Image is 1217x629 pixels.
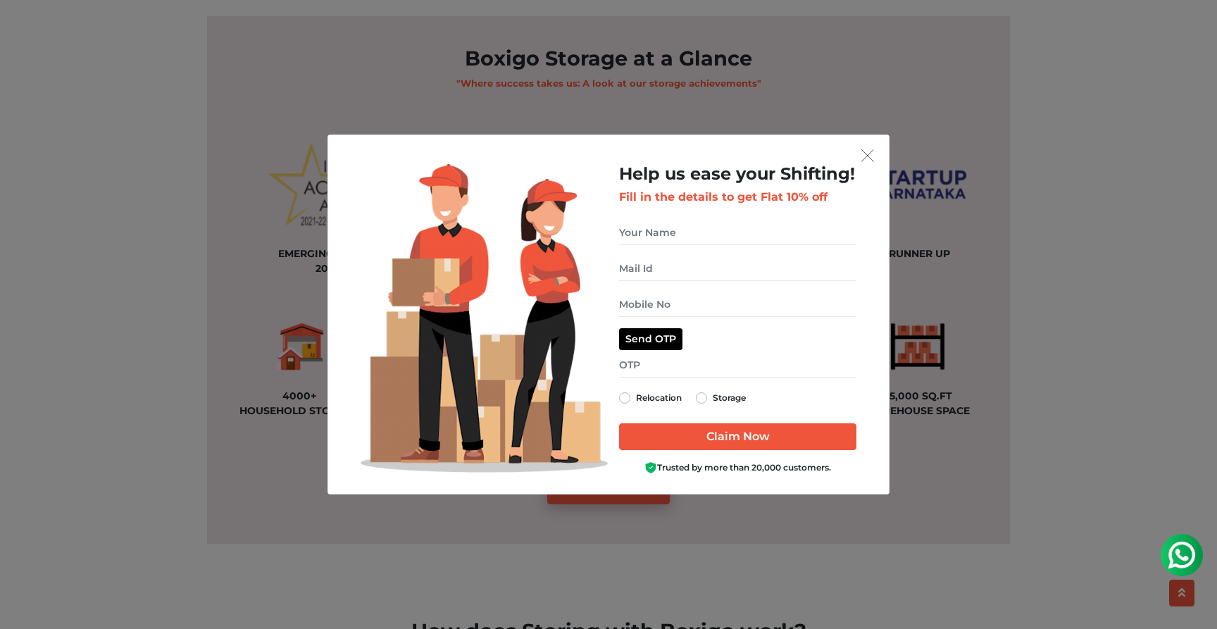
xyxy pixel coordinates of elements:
[619,461,856,475] div: Trusted by more than 20,000 customers.
[619,190,856,204] h3: Fill in the details to get Flat 10% off
[619,292,856,317] input: Mobile No
[636,390,682,406] label: Relocation
[619,423,856,450] input: Claim Now
[644,461,657,474] img: Boxigo Customer Shield
[619,256,856,281] input: Mail Id
[619,220,856,245] input: Your Name
[14,14,42,42] img: whatsapp-icon.svg
[619,164,856,185] h2: Help us ease your Shifting!
[361,164,608,473] img: Lead Welcome Image
[619,353,856,378] input: OTP
[861,149,874,162] img: exit
[713,390,746,406] label: Storage
[619,328,682,350] button: Send OTP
